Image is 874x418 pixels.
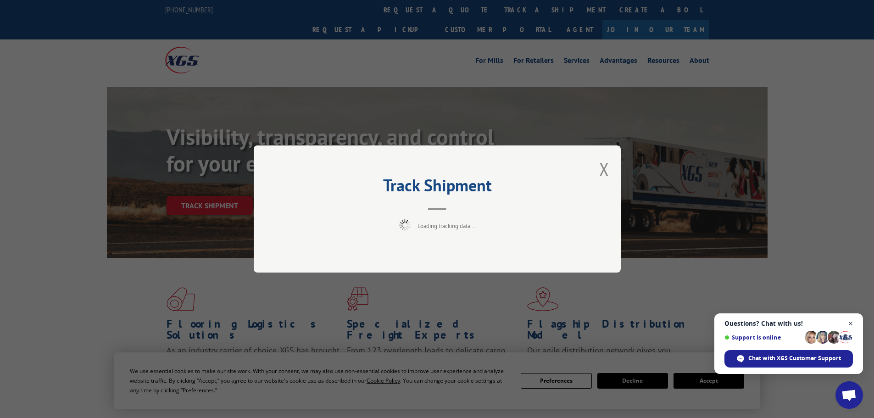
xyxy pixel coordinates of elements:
h2: Track Shipment [300,179,575,196]
span: Support is online [724,334,802,341]
img: xgs-loading [399,219,411,231]
span: Chat with XGS Customer Support [724,350,853,368]
span: Loading tracking data... [418,222,475,230]
span: Questions? Chat with us! [724,320,853,327]
button: Close modal [599,157,609,181]
span: Chat with XGS Customer Support [748,354,841,362]
a: Open chat [835,381,863,409]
